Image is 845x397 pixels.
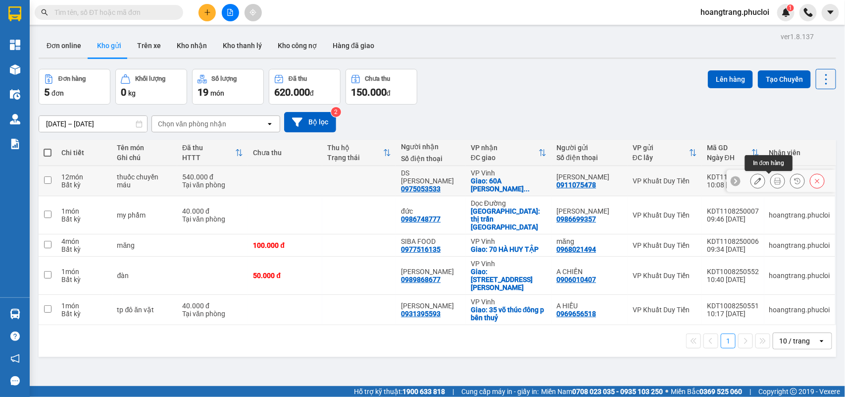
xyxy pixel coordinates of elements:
[707,173,759,181] div: KDT1108250010
[471,169,547,177] div: VP Vinh
[471,154,539,162] div: ĐC giao
[541,386,663,397] span: Miền Nam
[41,9,48,16] span: search
[177,140,248,166] th: Toggle SortBy
[471,144,539,152] div: VP nhận
[707,310,759,318] div: 10:17 [DATE]
[804,8,813,17] img: phone-icon
[182,154,235,162] div: HTTT
[354,386,445,397] span: Hỗ trợ kỹ thuật:
[633,177,697,185] div: VP Khuất Duy Tiến
[44,86,50,98] span: 5
[769,306,830,314] div: hoangtrang.phucloi
[471,298,547,306] div: VP Vinh
[707,215,759,223] div: 09:46 [DATE]
[169,34,215,57] button: Kho nhận
[121,86,126,98] span: 0
[707,245,759,253] div: 09:34 [DATE]
[8,6,21,21] img: logo-vxr
[745,155,793,171] div: In đơn hàng
[699,388,742,396] strong: 0369 525 060
[471,306,547,322] div: Giao: 35 võ thúc đông p bên thuỷ
[401,276,441,284] div: 0989868677
[182,173,243,181] div: 540.000 đ
[10,376,20,386] span: message
[556,173,623,181] div: hoàng chu
[117,173,172,189] div: thuốc chuyền máu
[204,9,211,16] span: plus
[401,185,441,193] div: 0975053533
[387,89,391,97] span: đ
[325,34,382,57] button: Hàng đã giao
[401,302,461,310] div: trang quỳnh
[471,245,547,253] div: Giao: 70 HÀ HUY TẬP
[769,272,830,280] div: hoangtrang.phucloi
[10,309,20,319] img: warehouse-icon
[556,302,623,310] div: A HIẾU
[39,116,147,132] input: Select a date range.
[192,69,264,105] button: Số lượng19món
[826,8,835,17] span: caret-down
[10,332,20,341] span: question-circle
[210,89,224,97] span: món
[10,114,20,124] img: warehouse-icon
[182,215,243,223] div: Tại văn phòng
[117,272,172,280] div: đàn
[365,75,391,82] div: Chưa thu
[401,237,461,245] div: SIBA FOOD
[253,272,317,280] div: 50.000 đ
[51,89,64,97] span: đơn
[633,144,689,152] div: VP gửi
[182,144,235,152] div: Đã thu
[266,120,274,128] svg: open
[556,207,623,215] div: hà hiên
[401,215,441,223] div: 0986748777
[749,386,751,397] span: |
[289,75,307,82] div: Đã thu
[702,140,764,166] th: Toggle SortBy
[198,86,208,98] span: 19
[182,207,243,215] div: 40.000 đ
[61,181,107,189] div: Bất kỳ
[665,390,668,394] span: ⚪️
[10,354,20,363] span: notification
[54,7,171,18] input: Tìm tên, số ĐT hoặc mã đơn
[253,149,317,157] div: Chưa thu
[707,154,751,162] div: Ngày ĐH
[61,149,107,157] div: Chi tiết
[471,237,547,245] div: VP Vinh
[61,237,107,245] div: 4 món
[693,6,777,18] span: hoangtrang.phucloi
[182,181,243,189] div: Tại văn phòng
[707,302,759,310] div: KDT1008250551
[182,310,243,318] div: Tại văn phòng
[117,211,172,219] div: my phẩm
[61,245,107,253] div: Bất kỳ
[707,207,759,215] div: KDT1108250007
[628,140,702,166] th: Toggle SortBy
[129,34,169,57] button: Trên xe
[707,144,751,152] div: Mã GD
[633,154,689,162] div: ĐC lấy
[633,272,697,280] div: VP Khuất Duy Tiến
[39,34,89,57] button: Đơn online
[158,119,226,129] div: Chọn văn phòng nhận
[58,75,86,82] div: Đơn hàng
[61,302,107,310] div: 1 món
[633,306,697,314] div: VP Khuất Duy Tiến
[61,310,107,318] div: Bất kỳ
[750,173,765,188] div: Sửa đơn hàng
[245,4,262,21] button: aim
[89,34,129,57] button: Kho gửi
[556,144,623,152] div: Người gửi
[322,140,396,166] th: Toggle SortBy
[572,388,663,396] strong: 0708 023 035 - 0935 103 250
[556,237,623,245] div: măng
[346,69,417,105] button: Chưa thu150.000đ
[789,4,792,11] span: 1
[401,310,441,318] div: 0931395593
[10,40,20,50] img: dashboard-icon
[61,173,107,181] div: 12 món
[524,185,530,193] span: ...
[671,386,742,397] span: Miền Bắc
